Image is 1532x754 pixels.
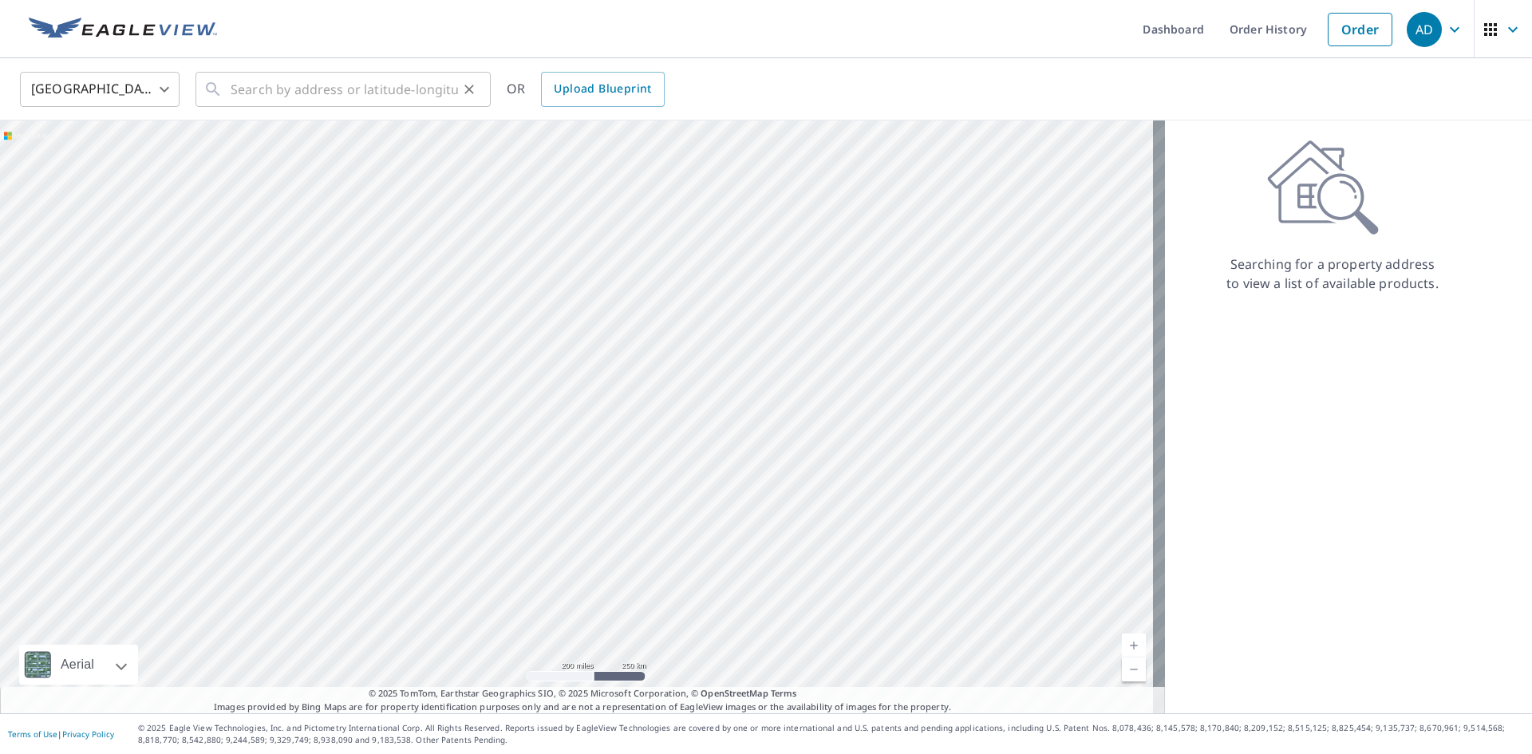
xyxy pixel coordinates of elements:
div: Aerial [56,645,99,685]
div: AD [1407,12,1442,47]
div: [GEOGRAPHIC_DATA] [20,67,180,112]
a: Current Level 5, Zoom Out [1122,657,1146,681]
a: Privacy Policy [62,728,114,740]
a: OpenStreetMap [701,687,768,699]
div: OR [507,72,665,107]
a: Terms of Use [8,728,57,740]
button: Clear [458,78,480,101]
p: Searching for a property address to view a list of available products. [1226,255,1439,293]
input: Search by address or latitude-longitude [231,67,458,112]
a: Current Level 5, Zoom In [1122,634,1146,657]
a: Terms [771,687,797,699]
a: Order [1328,13,1392,46]
a: Upload Blueprint [541,72,664,107]
p: © 2025 Eagle View Technologies, Inc. and Pictometry International Corp. All Rights Reserved. Repo... [138,722,1524,746]
span: Upload Blueprint [554,79,651,99]
p: | [8,729,114,739]
img: EV Logo [29,18,217,41]
span: © 2025 TomTom, Earthstar Geographics SIO, © 2025 Microsoft Corporation, © [369,687,797,701]
div: Aerial [19,645,138,685]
